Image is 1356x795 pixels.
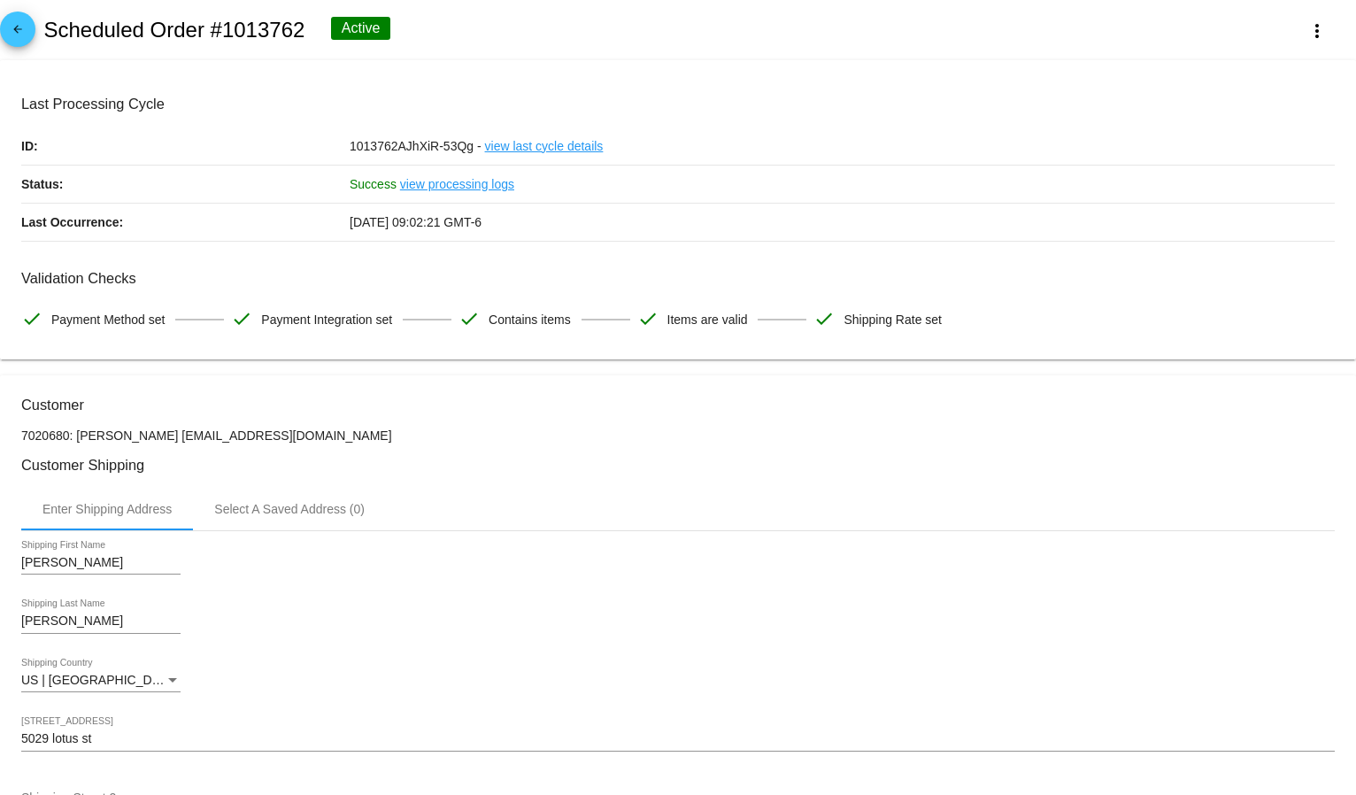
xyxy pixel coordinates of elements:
[21,96,1335,112] h3: Last Processing Cycle
[21,457,1335,474] h3: Customer Shipping
[1306,20,1328,42] mat-icon: more_vert
[350,215,482,229] span: [DATE] 09:02:21 GMT-6
[21,428,1335,443] p: 7020680: [PERSON_NAME] [EMAIL_ADDRESS][DOMAIN_NAME]
[844,301,942,338] span: Shipping Rate set
[21,204,350,241] p: Last Occurrence:
[667,301,748,338] span: Items are valid
[214,502,365,516] div: Select A Saved Address (0)
[813,308,835,329] mat-icon: check
[21,673,178,687] span: US | [GEOGRAPHIC_DATA]
[458,308,480,329] mat-icon: check
[21,308,42,329] mat-icon: check
[51,301,165,338] span: Payment Method set
[400,166,514,203] a: view processing logs
[42,502,172,516] div: Enter Shipping Address
[21,614,181,629] input: Shipping Last Name
[331,17,391,40] div: Active
[489,301,571,338] span: Contains items
[21,397,1335,413] h3: Customer
[21,674,181,688] mat-select: Shipping Country
[350,177,397,191] span: Success
[21,166,350,203] p: Status:
[21,732,1335,746] input: Shipping Street 1
[7,23,28,44] mat-icon: arrow_back
[350,139,482,153] span: 1013762AJhXiR-53Qg -
[231,308,252,329] mat-icon: check
[21,127,350,165] p: ID:
[485,127,604,165] a: view last cycle details
[21,556,181,570] input: Shipping First Name
[21,270,1335,287] h3: Validation Checks
[637,308,659,329] mat-icon: check
[261,301,392,338] span: Payment Integration set
[43,18,304,42] h2: Scheduled Order #1013762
